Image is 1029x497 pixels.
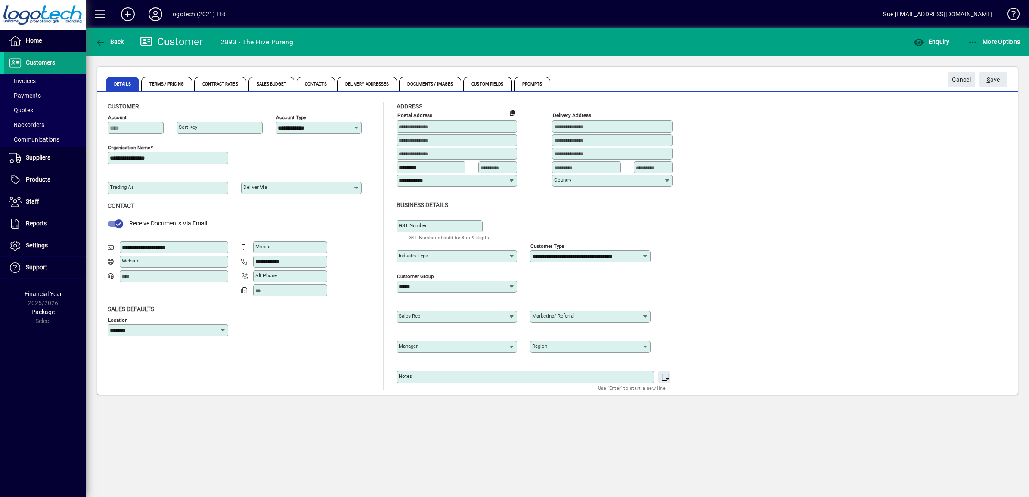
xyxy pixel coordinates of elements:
mat-label: Marketing/ Referral [532,313,575,319]
mat-label: Sales rep [399,313,420,319]
mat-label: Trading as [110,184,134,190]
span: Custom Fields [463,77,511,91]
mat-label: Account [108,114,127,120]
span: Business details [397,201,448,208]
button: Add [114,6,142,22]
button: Copy to Delivery address [505,106,519,120]
mat-label: Mobile [255,244,270,250]
button: More Options [966,34,1023,49]
span: Back [95,38,124,45]
span: S [987,76,990,83]
span: Suppliers [26,154,50,161]
a: Backorders [4,117,86,132]
span: Prompts [514,77,551,91]
a: Knowledge Base [1001,2,1018,30]
a: Reports [4,213,86,235]
span: Enquiry [914,38,949,45]
a: Home [4,30,86,52]
span: ave [987,73,1000,87]
mat-hint: Use 'Enter' to start a new line [598,383,666,393]
mat-label: Location [108,317,127,323]
div: 2893 - The Hive Purangi [221,35,295,49]
button: Back [93,34,126,49]
span: Sales Budget [248,77,294,91]
mat-label: Alt Phone [255,272,277,278]
span: Settings [26,242,48,249]
mat-label: Deliver via [243,184,267,190]
span: Home [26,37,42,44]
a: Communications [4,132,86,147]
span: Payments [9,92,41,99]
button: Profile [142,6,169,22]
button: Cancel [948,72,975,87]
mat-hint: GST Number should be 8 or 9 digits [409,232,490,242]
span: Contract Rates [194,77,246,91]
app-page-header-button: Back [86,34,133,49]
span: Contact [108,202,134,209]
span: Backorders [9,121,44,128]
a: Invoices [4,74,86,88]
span: Details [106,77,139,91]
span: Staff [26,198,39,205]
span: Reports [26,220,47,227]
mat-label: Industry type [399,253,428,259]
mat-label: Account Type [276,114,306,120]
span: Invoices [9,77,36,84]
span: Documents / Images [399,77,461,91]
span: Customers [26,59,55,66]
span: Communications [9,136,59,143]
span: Terms / Pricing [141,77,192,91]
span: More Options [968,38,1020,45]
span: Financial Year [25,290,62,297]
mat-label: GST Number [399,222,427,228]
mat-label: Country [554,177,571,183]
span: Contacts [297,77,335,91]
span: Cancel [952,73,971,87]
a: Payments [4,88,86,103]
a: Support [4,257,86,278]
span: Delivery Addresses [337,77,397,91]
span: Quotes [9,107,33,114]
a: Products [4,169,86,191]
mat-label: Sort key [179,124,197,130]
span: Customer [108,103,139,110]
span: Package [31,309,55,315]
div: Customer [140,35,203,49]
span: Products [26,176,50,183]
mat-label: Region [532,343,547,349]
button: Save [979,72,1007,87]
div: Sue [EMAIL_ADDRESS][DOMAIN_NAME] [883,7,992,21]
mat-label: Website [122,258,139,264]
mat-label: Organisation name [108,145,150,151]
a: Quotes [4,103,86,117]
span: Receive Documents Via Email [129,220,207,227]
span: Support [26,264,47,271]
a: Suppliers [4,147,86,169]
mat-label: Notes [399,373,412,379]
a: Settings [4,235,86,256]
span: Sales defaults [108,306,154,312]
span: Address [397,103,422,110]
mat-label: Customer group [397,273,434,279]
mat-label: Manager [399,343,418,349]
a: Staff [4,191,86,213]
button: Enquiry [911,34,952,49]
div: Logotech (2021) Ltd [169,7,226,21]
mat-label: Customer type [530,243,564,249]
